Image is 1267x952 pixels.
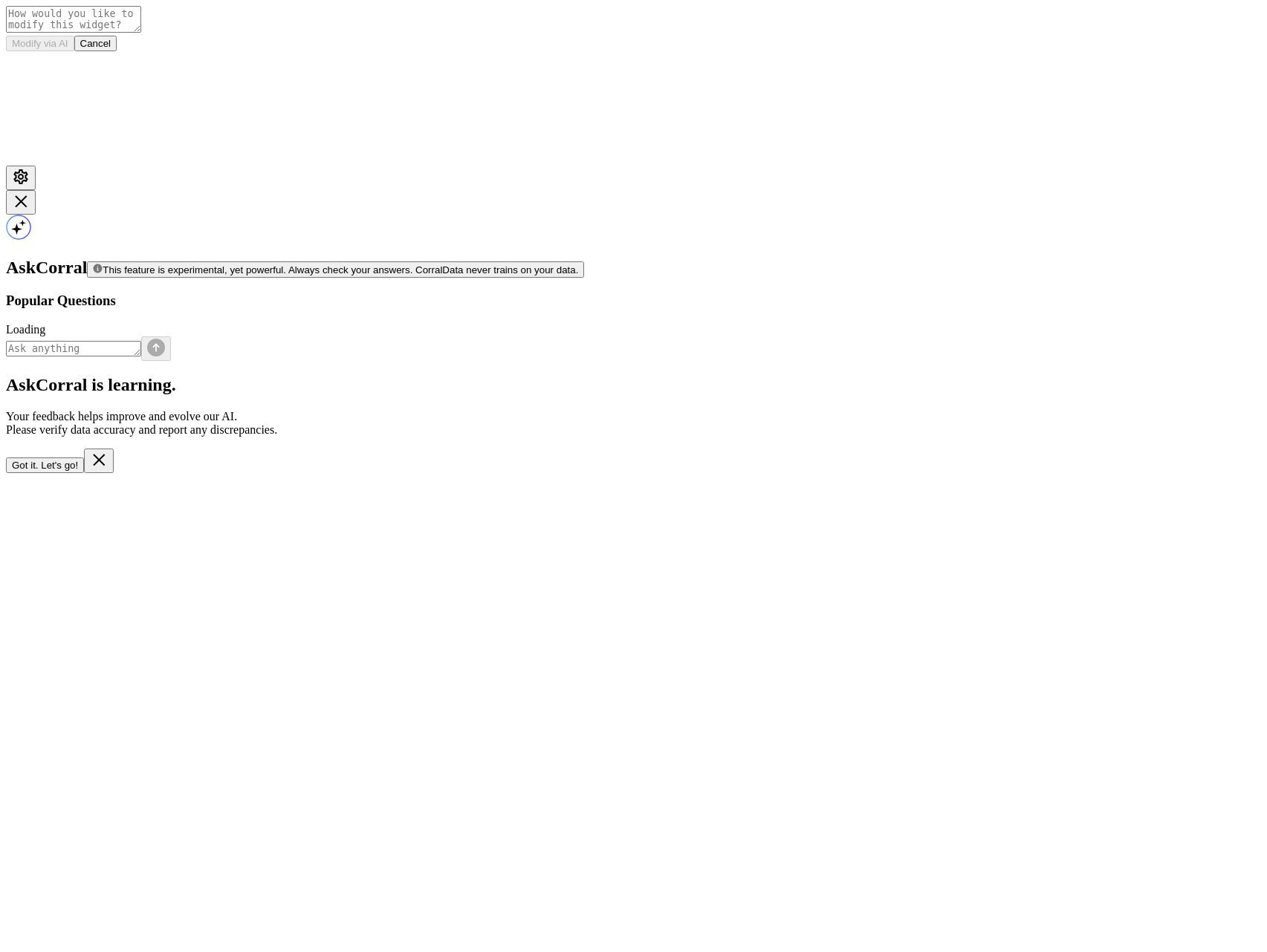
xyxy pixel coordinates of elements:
[6,410,1261,437] p: Your feedback helps improve and evolve our AI. Please verify data accuracy and report any discrep...
[87,261,584,278] button: This feature is experimental, yet powerful. Always check your answers. CorralData never trains on...
[6,293,1261,309] h3: Popular Questions
[6,258,87,277] span: AskCorral
[6,36,74,51] button: Modify via AI
[74,36,117,51] button: Cancel
[6,323,1261,336] div: Loading
[6,375,1261,395] h2: AskCorral is learning.
[6,457,84,473] button: Got it. Let's go!
[103,264,578,276] span: This feature is experimental, yet powerful. Always check your answers. CorralData never trains on...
